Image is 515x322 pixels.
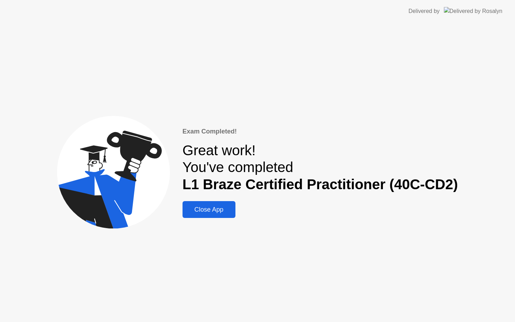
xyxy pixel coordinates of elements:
div: Exam Completed! [183,126,458,136]
button: Close App [183,201,235,218]
b: L1 Braze Certified Practitioner (40C-CD2) [183,176,458,192]
div: Close App [185,206,233,213]
div: Delivered by [408,7,440,15]
div: Great work! You've completed [183,142,458,193]
img: Delivered by Rosalyn [444,7,502,15]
